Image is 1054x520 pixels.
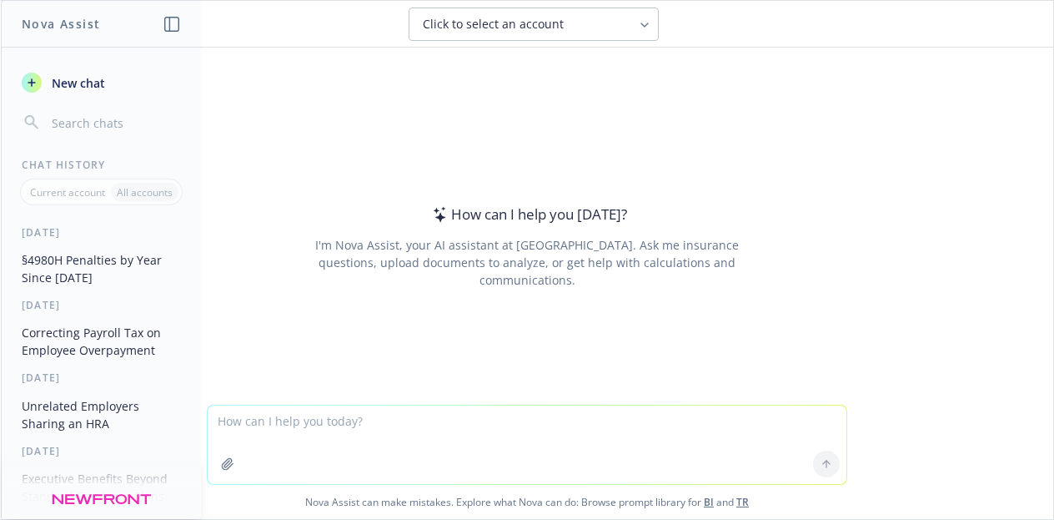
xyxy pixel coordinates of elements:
input: Search chats [48,111,181,134]
div: [DATE] [2,444,201,458]
button: New chat [15,68,188,98]
div: How can I help you [DATE]? [428,204,627,225]
div: [DATE] [2,298,201,312]
p: All accounts [117,185,173,199]
button: Unrelated Employers Sharing an HRA [15,392,188,437]
span: New chat [48,74,105,92]
span: Nova Assist can make mistakes. Explore what Nova can do: Browse prompt library for and [8,485,1046,519]
button: Click to select an account [409,8,659,41]
h1: Nova Assist [22,15,100,33]
p: Current account [30,185,105,199]
a: BI [704,495,714,509]
div: I'm Nova Assist, your AI assistant at [GEOGRAPHIC_DATA]. Ask me insurance questions, upload docum... [292,236,761,289]
div: [DATE] [2,225,201,240]
span: Click to select an account [423,16,564,33]
a: TR [736,495,749,509]
div: Chat History [2,158,201,172]
button: Executive Benefits Beyond Standard Employee Plans [15,465,188,510]
button: §4980H Penalties by Year Since [DATE] [15,246,188,291]
div: [DATE] [2,371,201,385]
button: Correcting Payroll Tax on Employee Overpayment [15,319,188,364]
